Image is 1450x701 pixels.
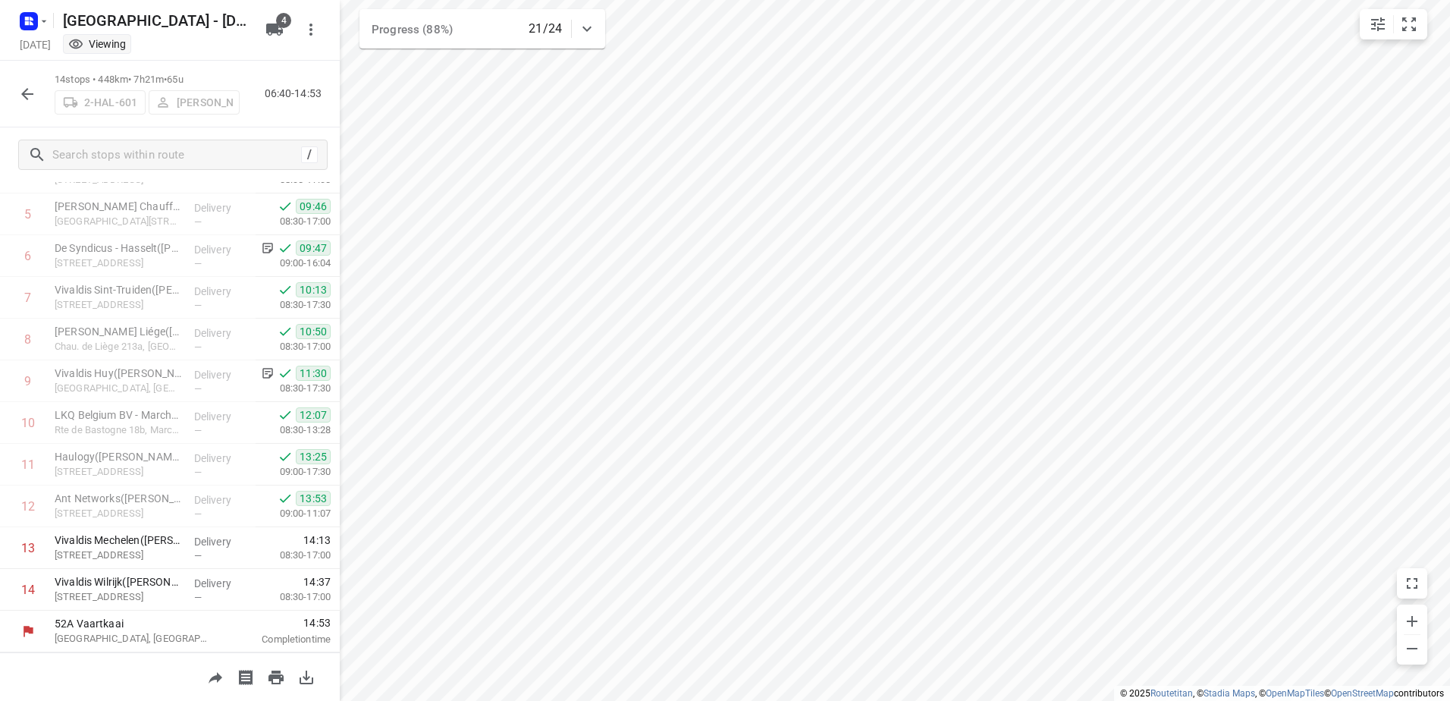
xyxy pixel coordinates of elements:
span: 12:07 [296,407,331,423]
svg: Done [278,449,293,464]
p: Kleinesteenweg 10, Wilrijk [55,589,182,605]
svg: Done [278,199,293,214]
div: Progress (88%)21/24 [359,9,605,49]
p: Rue Altiero Spinelli 5, Nivelles [55,464,182,479]
span: — [194,508,202,520]
p: 06:40-14:53 [265,86,328,102]
span: 11:30 [296,366,331,381]
p: Vivaldis Huy(Régis Birgel) [55,366,182,381]
p: Delivery [194,242,250,257]
svg: Done [278,282,293,297]
p: Haulogy([PERSON_NAME]) [55,449,182,464]
p: Vivaldis Wilrijk(Régis Birgel) [55,574,182,589]
p: Delivery [194,367,250,382]
p: 08:30-17:00 [256,339,331,354]
p: Vivaldis Mechelen(Régis Birgel) [55,533,182,548]
a: Routetitan [1150,688,1193,699]
span: — [194,216,202,228]
span: 10:13 [296,282,331,297]
svg: Done [278,407,293,423]
button: 4 [259,14,290,45]
div: 7 [24,291,31,305]
div: 8 [24,332,31,347]
div: You are currently in view mode. To make any changes, go to edit project. [68,36,126,52]
span: — [194,592,202,603]
p: Delivery [194,325,250,341]
p: LKQ Belgium BV - Marche-en-Famenne(Sbaa Majid) [55,407,182,423]
p: Grote Markt 1, Sint-truiden [55,297,182,313]
p: Delivery [194,451,250,466]
div: 11 [21,457,35,472]
div: 14 [21,583,35,597]
p: De Syndicus - Hasselt(Priscilla Piccolo) [55,240,182,256]
p: 52A Vaartkaai [55,616,212,631]
div: 12 [21,499,35,514]
p: Delivery [194,576,250,591]
button: More [296,14,326,45]
span: 65u [167,74,183,85]
div: 5 [24,207,31,222]
input: Search stops within route [52,143,301,167]
p: Delivery [194,492,250,508]
p: Vivaldis Chauffeurs Hasselt(Régis Birgel) [55,199,182,214]
span: 14:37 [303,574,331,589]
p: Completion time [231,632,331,647]
p: Chau. de Liège 213a, Grâce-hollonge [55,339,182,354]
p: Vivaldis Sint-Truiden(Régis Birgel) [55,282,182,297]
div: 10 [21,416,35,430]
p: Delivery [194,284,250,299]
svg: Done [278,240,293,256]
p: Rte de Bastogne 18b, Marche-en-famenne [55,423,182,438]
span: Progress (88%) [372,23,453,36]
span: 09:47 [296,240,331,256]
a: Stadia Maps [1204,688,1255,699]
p: Hanswijkstraat 23, Mechelen [55,548,182,563]
span: Download route [291,669,322,684]
li: © 2025 , © , © © contributors [1120,688,1444,699]
span: Print shipping labels [231,669,261,684]
p: Ant Networks(Soumaya Aouizagh (Ant Networks)) [55,491,182,506]
div: 9 [24,374,31,388]
p: Delivery [194,409,250,424]
span: 14:13 [303,533,331,548]
p: 08:30-17:30 [256,381,331,396]
p: Kempische Steenweg 440, Hasselt [55,214,182,229]
span: — [194,341,202,353]
span: — [194,300,202,311]
span: — [194,425,202,436]
p: 09:00-11:07 [256,506,331,521]
p: 08:30-17:30 [256,297,331,313]
p: 14 stops • 448km • 7h21m [55,73,240,87]
button: Fit zoom [1394,9,1424,39]
a: OpenMapTiles [1266,688,1324,699]
svg: Done [278,366,293,381]
span: Share route [200,669,231,684]
div: 13 [21,541,35,555]
p: [GEOGRAPHIC_DATA], [GEOGRAPHIC_DATA] [55,381,182,396]
a: OpenStreetMap [1331,688,1394,699]
p: 09:00-17:30 [256,464,331,479]
span: 09:46 [296,199,331,214]
p: [GEOGRAPHIC_DATA], [GEOGRAPHIC_DATA] [55,631,212,646]
p: [STREET_ADDRESS] [55,506,182,521]
p: 08:30-17:00 [256,214,331,229]
span: 13:25 [296,449,331,464]
span: 13:53 [296,491,331,506]
p: Delivery [194,200,250,215]
span: Print route [261,669,291,684]
span: — [194,550,202,561]
span: 10:50 [296,324,331,339]
span: — [194,258,202,269]
span: • [164,74,167,85]
svg: Done [278,324,293,339]
p: Vivaldis Liége(Régis Birgel) [55,324,182,339]
span: — [194,467,202,478]
p: 08:30-13:28 [256,423,331,438]
p: Sint-Truidersteenweg 206/1, Hasselt [55,256,182,271]
svg: Done [278,491,293,506]
button: Map settings [1363,9,1393,39]
span: 4 [276,13,291,28]
span: 14:53 [231,615,331,630]
p: 08:30-17:00 [256,548,331,563]
p: Delivery [194,534,250,549]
